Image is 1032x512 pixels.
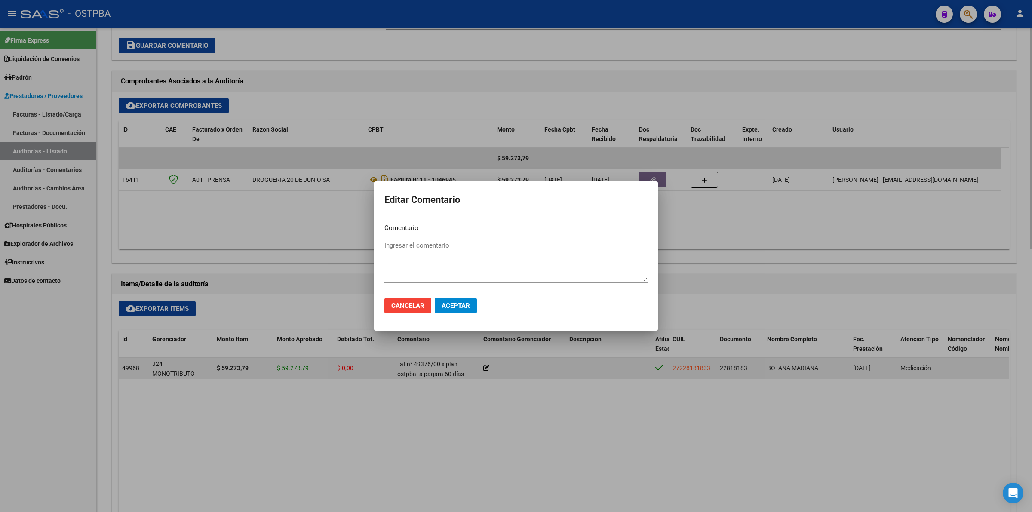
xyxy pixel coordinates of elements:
[1003,483,1023,503] div: Open Intercom Messenger
[384,223,648,233] p: Comentario
[384,298,431,313] button: Cancelar
[435,298,477,313] button: Aceptar
[384,192,648,208] h2: Editar Comentario
[442,302,470,310] span: Aceptar
[391,302,424,310] span: Cancelar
